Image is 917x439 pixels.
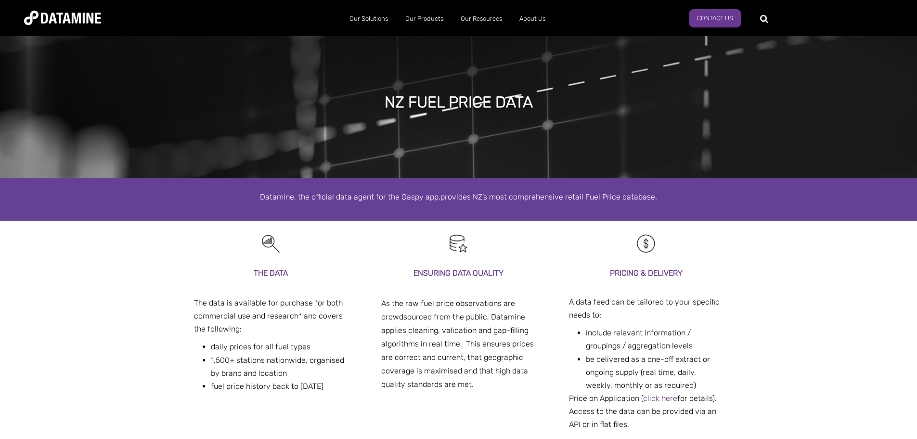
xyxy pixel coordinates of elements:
li: be delivered as a one-off extract or ongoing supply (real time, daily, weekly, monthly or as requ... [586,353,723,392]
a: Our Resources [452,6,511,31]
a: About Us [511,6,554,31]
h3: THE DATA [194,266,349,279]
li: include relevant information / groupings / aggregation levels [586,326,723,352]
span: provides NZ’s most comprehensive retail Fuel Price database. [440,192,657,201]
p: The data is available for purchase for both commercial use and research* and covers the following: [194,296,349,336]
a: Our Solutions [341,6,397,31]
h1: NZ FUEL PRICE DATA [385,92,533,113]
div: Price on Application ( for details). Access to the data can be provided via an API or in flat files. [569,392,723,431]
li: daily prices for all fuel types [211,340,349,353]
a: click here [643,394,677,403]
p: Datamine, the official data agent for the Gaspy app, [184,190,733,203]
img: Datamine [24,11,101,25]
p: A data feed can be tailored to your specific needs to: [569,295,723,321]
a: Contact us [689,9,741,27]
div: As the raw fuel price observations are crowdsourced from the public, Datamine applies cleaning, v... [381,297,536,391]
li: 1,500+ stations nationwide, organised by brand and location [211,354,349,380]
h3: Ensuring data quality [381,266,536,279]
h3: PRICING & DElIVERY [569,266,723,279]
li: fuel price history back to [DATE] [211,380,349,393]
a: Our Products [397,6,452,31]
